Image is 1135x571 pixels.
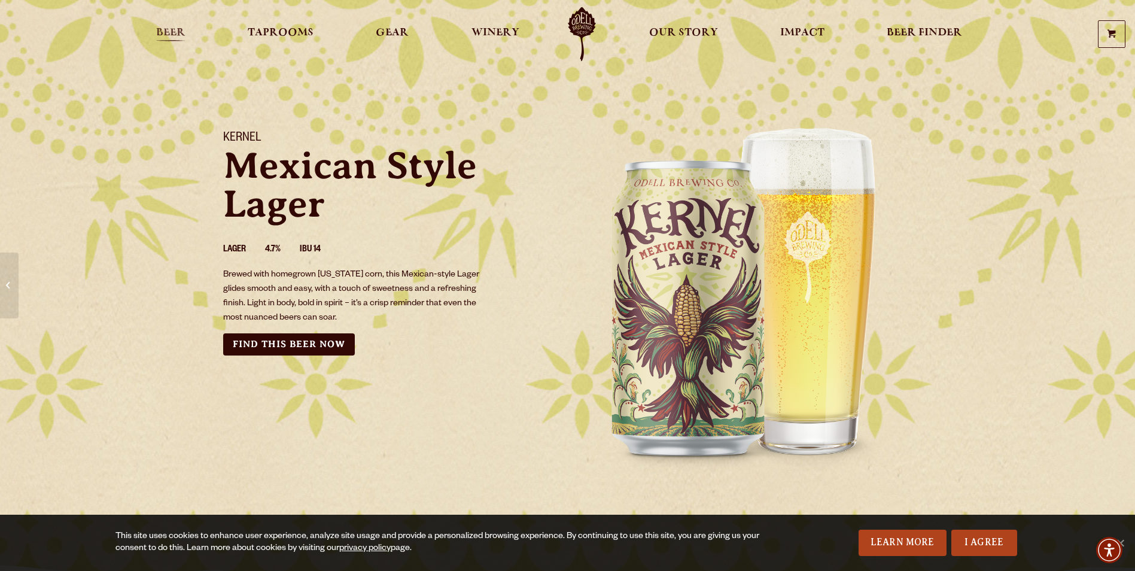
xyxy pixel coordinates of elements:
[559,7,604,61] a: Odell Home
[223,131,553,147] h1: Kernel
[265,242,300,258] li: 4.7%
[339,544,391,554] a: privacy policy
[471,28,519,38] span: Winery
[376,28,409,38] span: Gear
[780,28,824,38] span: Impact
[859,530,947,556] a: Learn More
[223,333,355,356] a: Find this Beer Now
[1096,537,1122,563] div: Accessibility Menu
[879,7,970,61] a: Beer Finder
[887,28,962,38] span: Beer Finder
[223,268,488,326] p: Brewed with homegrown [US_STATE] corn, this Mexican-style Lager glides smooth and easy, with a to...
[240,7,321,61] a: Taprooms
[641,7,726,61] a: Our Story
[156,28,185,38] span: Beer
[649,28,718,38] span: Our Story
[951,530,1017,556] a: I Agree
[115,531,760,555] div: This site uses cookies to enhance user experience, analyze site usage and provide a personalized ...
[772,7,832,61] a: Impact
[300,242,340,258] li: IBU 14
[148,7,193,61] a: Beer
[248,28,314,38] span: Taprooms
[368,7,416,61] a: Gear
[464,7,527,61] a: Winery
[223,147,553,223] p: Mexican Style Lager
[223,242,265,258] li: Lager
